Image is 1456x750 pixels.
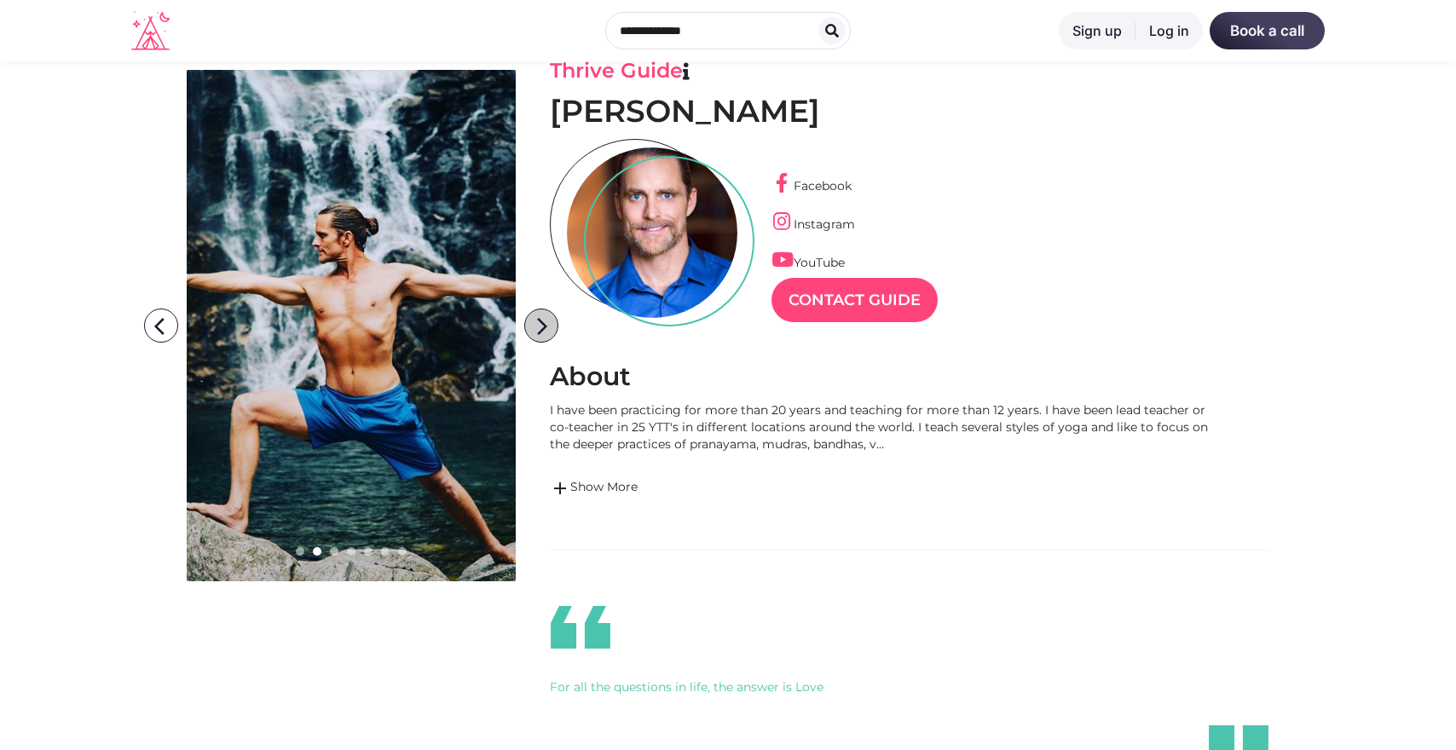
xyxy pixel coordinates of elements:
[771,255,845,270] a: YouTube
[550,678,1269,695] div: For all the questions in life, the answer is Love
[771,278,938,322] a: Contact Guide
[1059,12,1135,49] a: Sign up
[1210,12,1325,49] a: Book a call
[550,401,1215,453] div: I have been practicing for more than 20 years and teaching for more than 12 years. I have been le...
[147,309,182,343] i: arrow_back_ios
[550,478,570,499] span: add
[550,361,1269,393] h2: About
[1135,12,1203,49] a: Log in
[550,92,1269,130] h1: [PERSON_NAME]
[529,602,632,653] i: format_quote
[771,178,852,193] a: Facebook
[550,478,1215,499] a: addShow More
[525,309,559,343] i: arrow_forward_ios
[771,216,855,232] a: Instagram
[550,58,1269,84] h3: Thrive Guide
